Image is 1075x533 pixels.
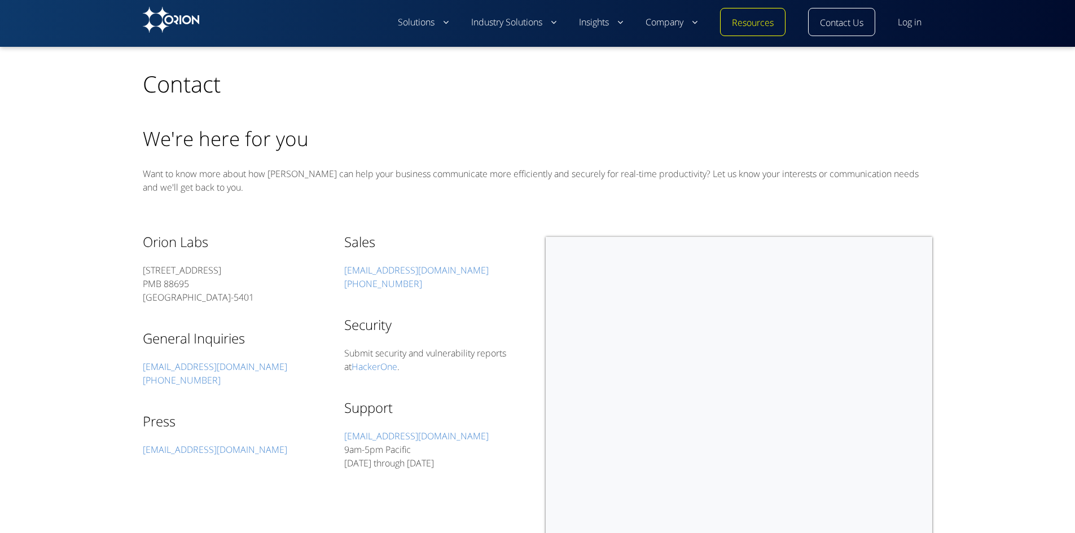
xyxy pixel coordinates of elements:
h3: Security [344,316,529,333]
h2: We're here for you [143,126,933,151]
a: Company [646,16,697,29]
h3: Orion Labs [143,234,327,250]
p: Submit security and vulnerability reports at . [344,346,529,373]
a: [PHONE_NUMBER] [143,374,221,387]
a: [EMAIL_ADDRESS][DOMAIN_NAME] [143,443,287,456]
img: Orion [143,7,199,33]
h1: Contact [143,52,221,99]
a: HackerOne [352,360,397,373]
a: [EMAIL_ADDRESS][DOMAIN_NAME] [143,360,287,373]
a: [EMAIL_ADDRESS][DOMAIN_NAME] [344,430,489,443]
a: Insights [579,16,623,29]
h3: Support [344,399,529,416]
a: Industry Solutions [471,16,556,29]
h3: Press [143,413,327,429]
a: Resources [732,16,774,30]
p: [STREET_ADDRESS] PMB 88695 [GEOGRAPHIC_DATA]-5401 [143,263,327,304]
a: [EMAIL_ADDRESS][DOMAIN_NAME] [344,264,489,277]
h3: General Inquiries [143,330,327,346]
a: Solutions [398,16,449,29]
h3: Sales [344,234,529,250]
a: [PHONE_NUMBER] [344,277,422,290]
p: Want to know more about how [PERSON_NAME] can help your business communicate more efficiently and... [143,167,933,194]
a: Contact Us [820,16,863,30]
p: 9am-5pm Pacific [DATE] through [DATE] [344,429,529,470]
iframe: Chat Widget [1019,479,1075,533]
a: Log in [898,16,922,29]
